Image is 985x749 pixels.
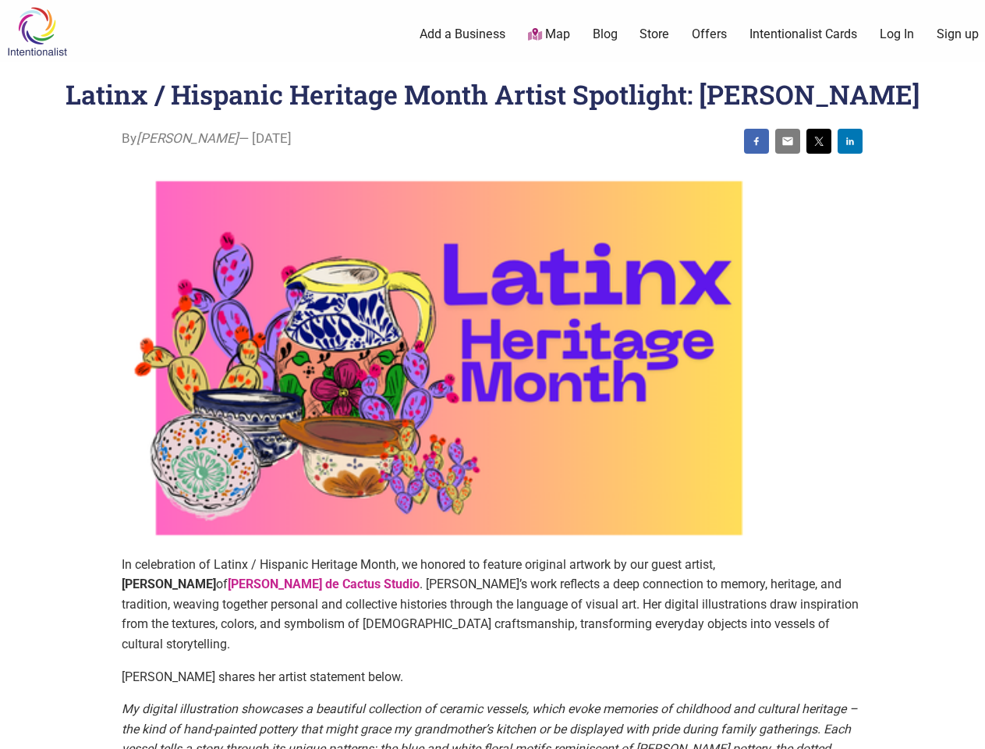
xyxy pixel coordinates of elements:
a: [PERSON_NAME] de Cactus Studio [228,577,420,591]
img: twitter sharing button [813,135,825,147]
strong: [PERSON_NAME] [122,577,216,591]
p: [PERSON_NAME] shares her artist statement below. [122,667,863,687]
a: Store [640,26,669,43]
span: By — [DATE] [122,129,292,149]
a: Intentionalist Cards [749,26,857,43]
a: Add a Business [420,26,505,43]
a: Sign up [937,26,979,43]
img: email sharing button [781,135,794,147]
a: Map [528,26,570,44]
i: [PERSON_NAME] [136,130,239,146]
p: In celebration of Latinx / Hispanic Heritage Month, we honored to feature original artwork by our... [122,555,863,655]
img: linkedin sharing button [844,135,856,147]
a: Log In [880,26,914,43]
a: Offers [692,26,727,43]
h1: Latinx / Hispanic Heritage Month Artist Spotlight: [PERSON_NAME] [66,76,920,112]
a: Blog [593,26,618,43]
img: facebook sharing button [750,135,763,147]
